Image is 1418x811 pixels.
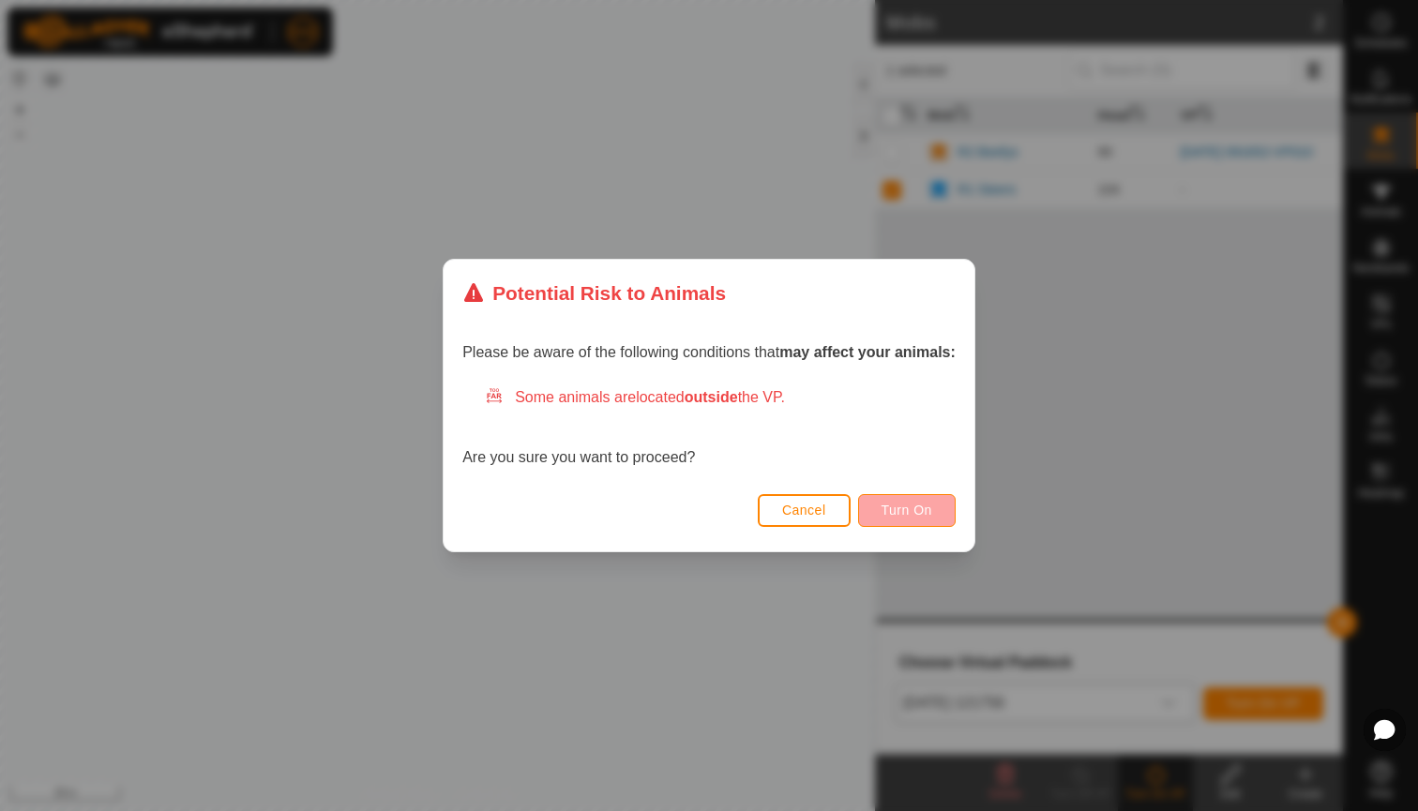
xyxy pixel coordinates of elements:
[882,503,932,518] span: Turn On
[485,386,956,409] div: Some animals are
[782,503,826,518] span: Cancel
[462,344,956,360] span: Please be aware of the following conditions that
[779,344,956,360] strong: may affect your animals:
[858,494,956,527] button: Turn On
[462,386,956,469] div: Are you sure you want to proceed?
[758,494,851,527] button: Cancel
[462,278,726,308] div: Potential Risk to Animals
[636,389,785,405] span: located the VP.
[685,389,738,405] strong: outside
